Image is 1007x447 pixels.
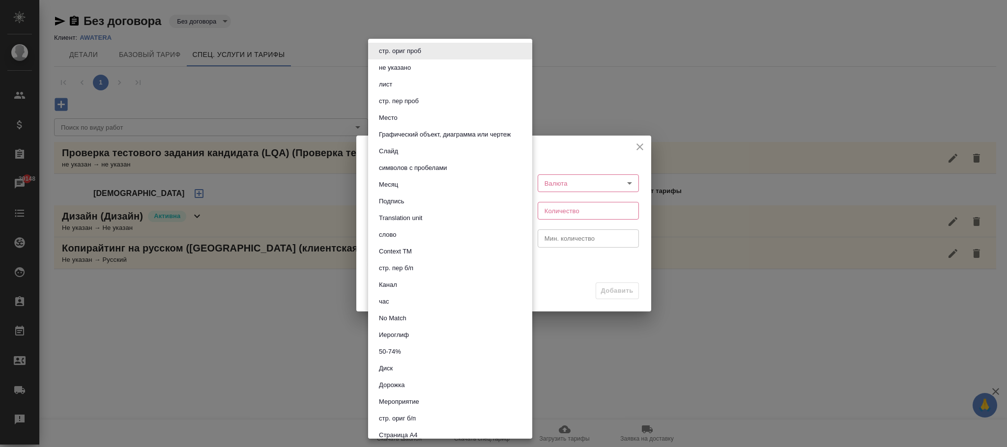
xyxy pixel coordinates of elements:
[376,313,409,324] button: No Match
[376,112,401,123] button: Место
[376,263,416,274] button: стр. пер б/п
[376,246,415,257] button: Context TM
[376,179,401,190] button: Месяц
[376,129,514,140] button: Графический объект, диаграмма или чертеж
[376,46,424,56] button: стр. ориг проб
[376,363,396,374] button: Диск
[376,146,401,157] button: Слайд
[376,396,422,407] button: Мероприятие
[376,279,400,290] button: Канал
[376,79,395,90] button: лист
[376,196,407,207] button: Подпись
[376,346,404,357] button: 50-74%
[376,62,414,73] button: не указано
[376,430,420,441] button: Страница А4
[376,213,425,223] button: Translation unit
[376,163,450,173] button: символов с пробелами
[376,413,419,424] button: стр. ориг б/п
[376,296,392,307] button: час
[376,330,412,340] button: Иероглиф
[376,229,399,240] button: слово
[376,96,422,107] button: стр. пер проб
[376,380,407,391] button: Дорожка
